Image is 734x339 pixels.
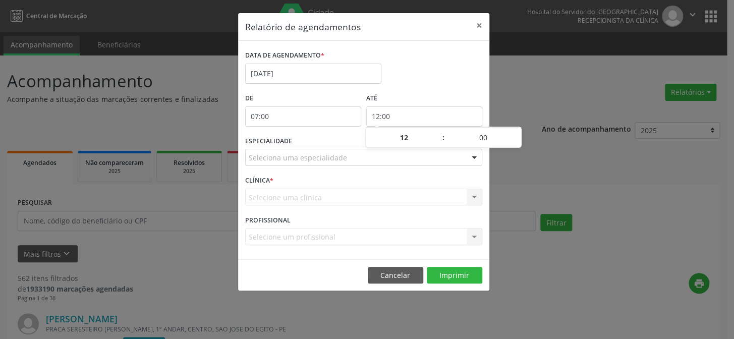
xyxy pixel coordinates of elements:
[366,128,442,148] input: Hour
[249,152,347,163] span: Seleciona uma especialidade
[368,267,423,284] button: Cancelar
[245,91,361,106] label: De
[469,13,489,38] button: Close
[245,64,381,84] input: Selecione uma data ou intervalo
[366,106,482,127] input: Selecione o horário final
[427,267,482,284] button: Imprimir
[245,212,291,228] label: PROFISSIONAL
[442,128,445,148] span: :
[445,128,521,148] input: Minute
[366,91,482,106] label: ATÉ
[245,48,324,64] label: DATA DE AGENDAMENTO
[245,20,361,33] h5: Relatório de agendamentos
[245,173,273,189] label: CLÍNICA
[245,106,361,127] input: Selecione o horário inicial
[245,134,292,149] label: ESPECIALIDADE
